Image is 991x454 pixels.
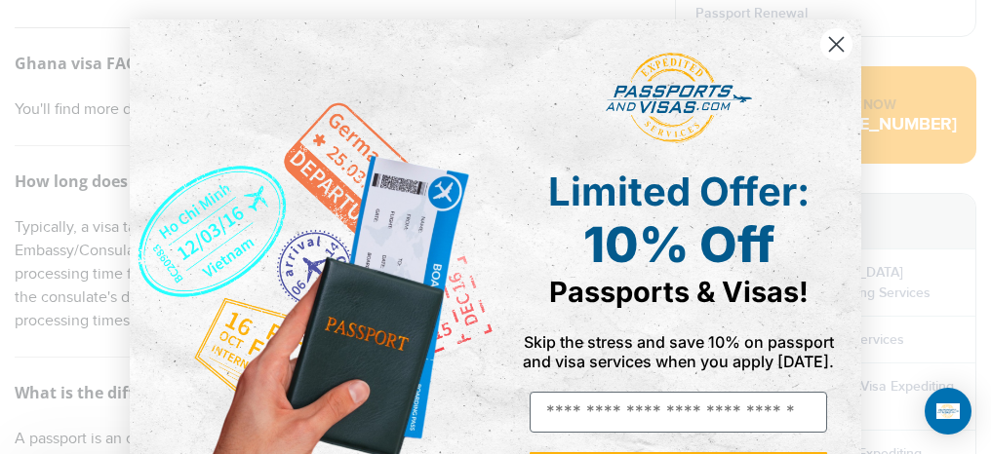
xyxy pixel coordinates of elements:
button: Close dialog [819,27,853,61]
div: Open Intercom Messenger [925,388,971,435]
span: Skip the stress and save 10% on passport and visa services when you apply [DATE]. [523,332,834,371]
span: Limited Offer: [548,168,810,215]
img: passports and visas [606,53,752,144]
span: 10% Off [583,215,774,274]
span: Passports & Visas! [549,275,809,309]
